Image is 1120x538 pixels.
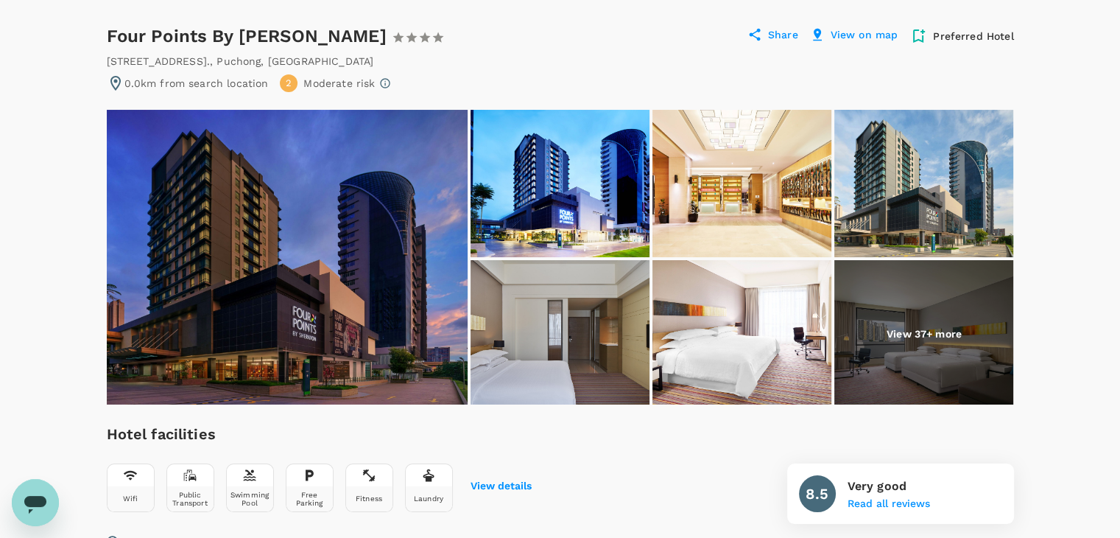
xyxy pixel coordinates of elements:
img: Exterior [471,110,649,257]
img: Where comfort meets style in Puchong, Malaysia. [834,110,1013,257]
span: 2 [286,77,292,91]
button: View details [471,481,532,492]
p: 0.0km from search location [124,76,269,91]
img: Spacious Family Rooms for Every Puchong Stay [834,260,1013,408]
img: King Guest Room [652,260,831,408]
p: Preferred Hotel [933,29,1013,43]
h6: Hotel facilities [107,422,532,446]
div: Public Transport [170,491,211,507]
div: Swimming Pool [230,491,270,507]
p: Very good [848,478,930,495]
div: Four Points By [PERSON_NAME] [107,24,458,48]
button: Read all reviews [848,498,930,510]
div: Free Parking [289,491,330,507]
h6: 8.5 [806,482,828,506]
p: Share [768,27,798,45]
img: Where comfort meets style in Puchong, Malaysia [107,110,468,405]
img: King Deluxe Guest Room [471,260,649,408]
p: Moderate risk [303,76,375,91]
div: Laundry [414,495,443,503]
div: Fitness [356,495,382,503]
div: Wifi [123,495,138,503]
div: [STREET_ADDRESS]. , Puchong , [GEOGRAPHIC_DATA] [107,54,374,69]
p: View on map [831,27,898,45]
iframe: Button to launch messaging window [12,479,59,526]
p: View 37+ more [887,326,962,341]
img: Lobby [652,110,831,257]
